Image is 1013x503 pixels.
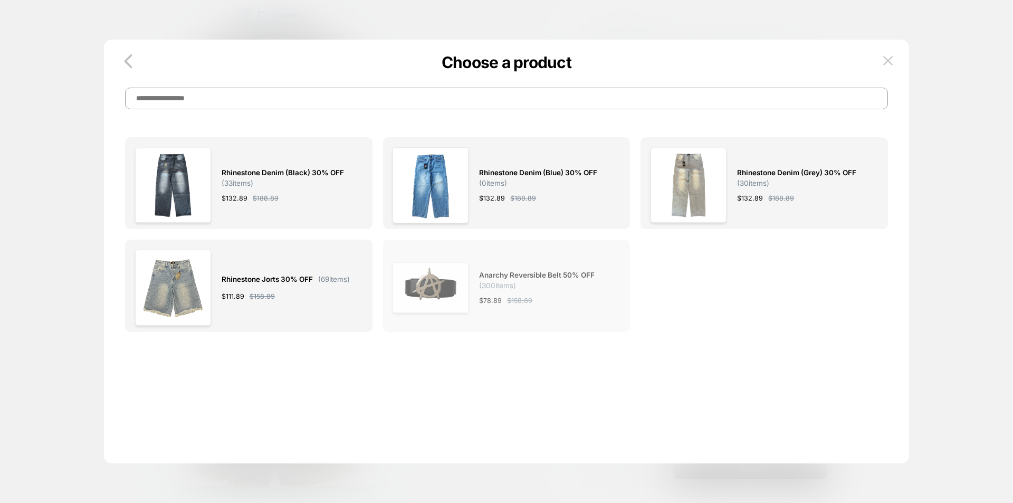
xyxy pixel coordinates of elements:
[479,167,597,179] span: Rhinestone Denim (Blue) 30% OFF
[104,53,909,72] p: Choose a product
[58,209,144,220] button: View order confirmation ›
[737,167,856,179] span: Rhinestone Denim (Grey) 30% OFF
[737,179,769,187] span: ( 30 items)
[651,148,727,223] img: greywebthumbnail.png
[768,193,794,204] span: $ 188.89
[62,211,140,219] span: View order confirmation ›
[737,193,763,204] span: $ 132.89
[479,269,595,281] span: Anarchy Reversible Belt 50% OFF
